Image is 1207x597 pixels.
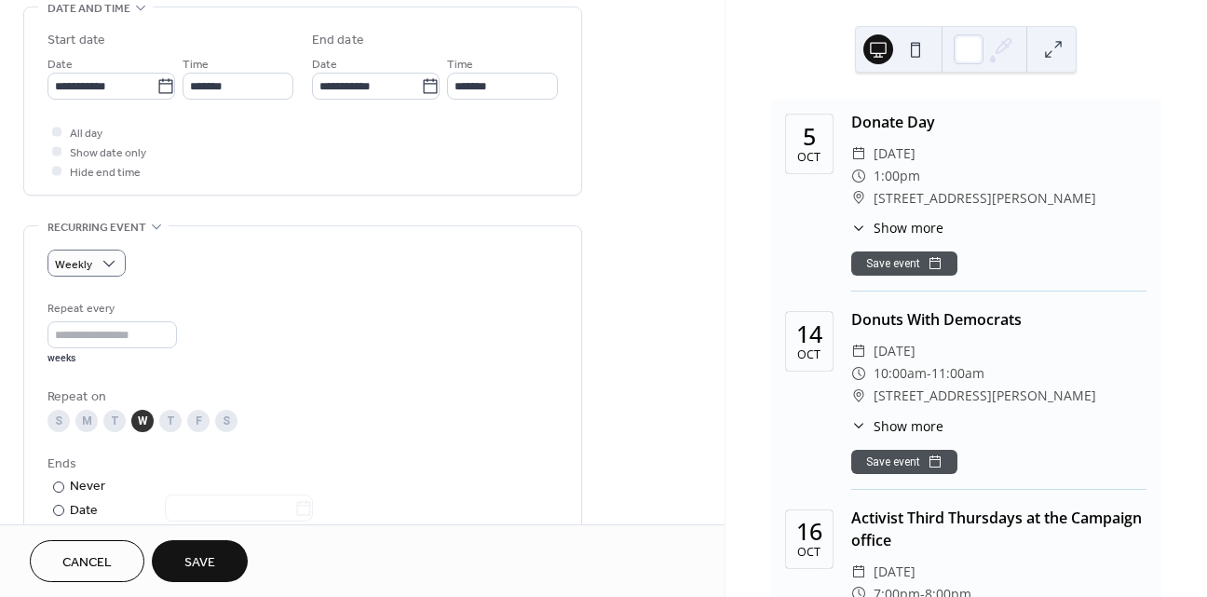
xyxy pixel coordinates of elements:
div: Donate Day [851,111,1146,133]
div: S [215,410,237,432]
div: ​ [851,142,866,165]
div: 5 [803,125,816,148]
span: [STREET_ADDRESS][PERSON_NAME] [874,385,1096,407]
div: Start date [47,31,105,50]
div: ​ [851,187,866,210]
div: Never [70,477,106,496]
span: 11:00am [931,362,984,385]
div: End date [312,31,364,50]
div: T [159,410,182,432]
div: ​ [851,362,866,385]
div: ​ [851,561,866,583]
div: ​ [851,218,866,237]
span: Cancel [62,553,112,573]
span: 10:00am [874,362,927,385]
div: S [47,410,70,432]
span: Time [183,55,209,75]
div: ​ [851,416,866,436]
span: - [927,362,931,385]
div: M [75,410,98,432]
span: Hide end time [70,163,141,183]
div: ​ [851,340,866,362]
span: All day [70,124,102,143]
span: Show date only [70,143,146,163]
button: Save event [851,450,957,474]
span: Show more [874,218,943,237]
span: [DATE] [874,340,915,362]
button: Cancel [30,540,144,582]
span: Time [447,55,473,75]
button: Save event [851,251,957,276]
div: Oct [797,152,820,164]
div: Donuts With Democrats [851,308,1146,331]
button: ​Show more [851,416,943,436]
div: Activist Third Thursdays at the Campaign office [851,507,1146,551]
div: T [103,410,126,432]
div: ​ [851,385,866,407]
span: Weekly [55,254,92,276]
div: Date [70,500,313,522]
button: Save [152,540,248,582]
span: Show more [874,416,943,436]
div: Repeat on [47,387,554,407]
div: W [131,410,154,432]
button: ​Show more [851,218,943,237]
span: 1:00pm [874,165,920,187]
div: ​ [851,165,866,187]
span: [STREET_ADDRESS][PERSON_NAME] [874,187,1096,210]
div: F [187,410,210,432]
div: 16 [796,520,822,543]
div: Repeat every [47,299,173,319]
span: Date [47,55,73,75]
span: [DATE] [874,561,915,583]
div: Oct [797,547,820,559]
div: 14 [796,322,822,346]
span: Date [312,55,337,75]
div: weeks [47,352,177,365]
span: Recurring event [47,218,146,237]
div: Ends [47,455,554,474]
span: [DATE] [874,142,915,165]
div: Oct [797,349,820,361]
span: Save [184,553,215,573]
